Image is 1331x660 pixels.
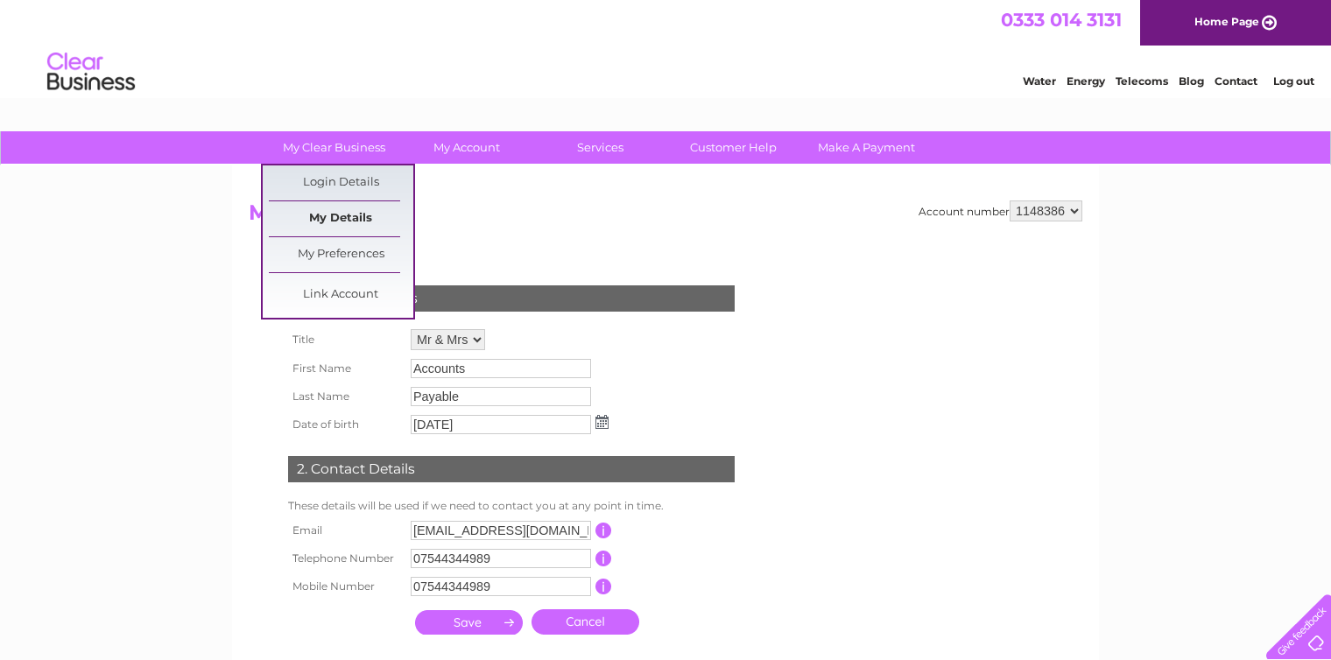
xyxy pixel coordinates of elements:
[528,131,673,164] a: Services
[288,456,735,482] div: 2. Contact Details
[919,200,1082,221] div: Account number
[595,579,612,594] input: Information
[269,201,413,236] a: My Details
[1273,74,1314,88] a: Log out
[284,355,406,383] th: First Name
[284,495,739,516] td: These details will be used if we need to contact you at any point in time.
[269,277,413,312] a: Link Account
[284,411,406,439] th: Date of birth
[794,131,939,164] a: Make A Payment
[415,610,523,635] input: Submit
[395,131,539,164] a: My Account
[595,415,609,429] img: ...
[249,200,1082,234] h2: My Details
[284,516,406,544] th: Email
[1001,9,1122,31] a: 0333 014 3131
[284,544,406,572] th: Telephone Number
[595,523,612,538] input: Information
[1215,74,1257,88] a: Contact
[253,10,1081,85] div: Clear Business is a trading name of Verastar Limited (registered in [GEOGRAPHIC_DATA] No. 3667643...
[1179,74,1204,88] a: Blog
[1116,74,1168,88] a: Telecoms
[269,165,413,200] a: Login Details
[661,131,806,164] a: Customer Help
[288,285,735,312] div: 1. Personal Details
[532,609,639,635] a: Cancel
[46,46,136,99] img: logo.png
[262,131,406,164] a: My Clear Business
[284,325,406,355] th: Title
[1023,74,1056,88] a: Water
[269,237,413,272] a: My Preferences
[1067,74,1105,88] a: Energy
[284,572,406,600] th: Mobile Number
[284,383,406,411] th: Last Name
[595,551,612,566] input: Information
